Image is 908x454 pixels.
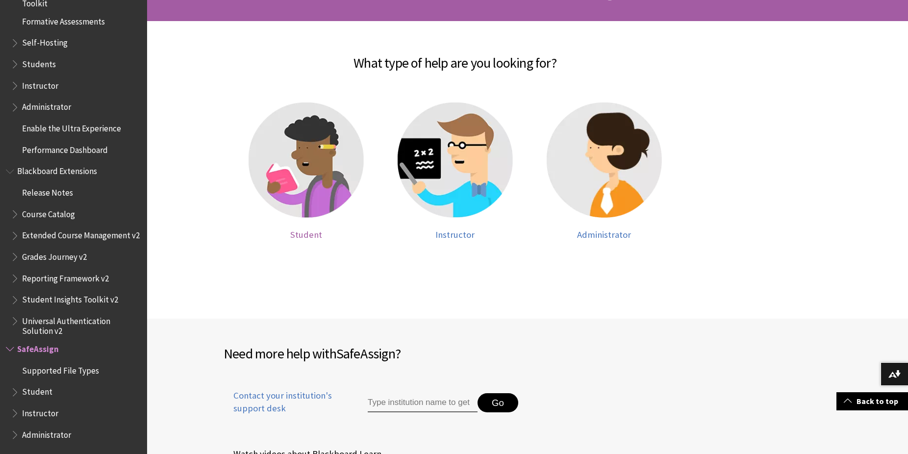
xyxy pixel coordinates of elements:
[6,163,141,336] nav: Book outline for Blackboard Extensions
[547,102,662,218] img: Administrator help
[6,341,141,443] nav: Book outline for Blackboard SafeAssign
[22,292,118,305] span: Student Insights Toolkit v2
[157,41,753,73] h2: What type of help are you looking for?
[22,270,109,283] span: Reporting Framework v2
[17,341,59,354] span: SafeAssign
[368,393,478,413] input: Type institution name to get support
[22,206,75,219] span: Course Catalog
[22,313,140,336] span: Universal Authentication Solution v2
[22,99,71,112] span: Administrator
[478,393,518,413] button: Go
[22,142,108,155] span: Performance Dashboard
[224,389,345,415] span: Contact your institution's support desk
[22,227,140,241] span: Extended Course Management v2
[22,384,52,397] span: Student
[22,56,56,69] span: Students
[336,345,395,362] span: SafeAssign
[17,163,97,177] span: Blackboard Extensions
[224,389,345,427] a: Contact your institution's support desk
[22,362,99,376] span: Supported File Types
[22,13,105,26] span: Formative Assessments
[390,102,520,240] a: Instructor help Instructor
[290,229,322,240] span: Student
[22,35,68,48] span: Self-Hosting
[577,229,631,240] span: Administrator
[241,102,371,240] a: Student help Student
[398,102,513,218] img: Instructor help
[836,392,908,410] a: Back to top
[249,102,364,218] img: Student help
[22,427,71,440] span: Administrator
[22,405,58,418] span: Instructor
[224,343,528,364] h2: Need more help with ?
[539,102,669,240] a: Administrator help Administrator
[435,229,475,240] span: Instructor
[22,77,58,91] span: Instructor
[22,249,87,262] span: Grades Journey v2
[22,120,121,133] span: Enable the Ultra Experience
[22,184,73,198] span: Release Notes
